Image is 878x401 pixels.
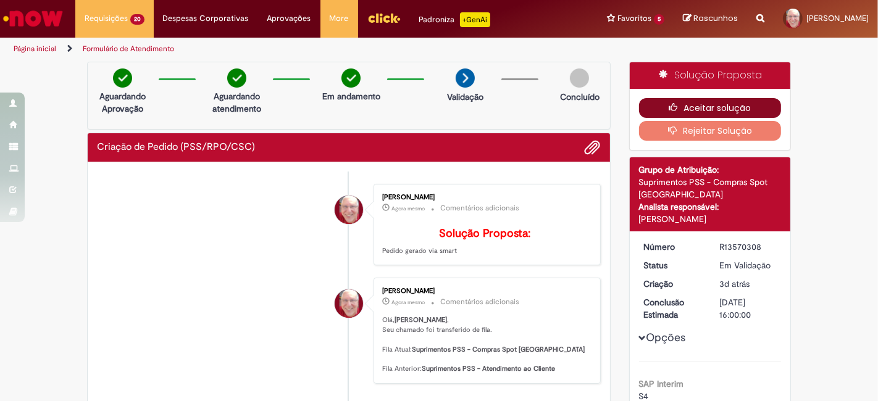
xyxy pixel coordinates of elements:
[639,176,782,200] div: Suprimentos PSS - Compras Spot [GEOGRAPHIC_DATA]
[639,121,782,141] button: Rejeitar Solução
[419,12,490,27] div: Padroniza
[635,296,711,321] dt: Conclusão Estimada
[635,278,711,290] dt: Criação
[683,13,738,25] a: Rascunhos
[585,139,601,155] button: Adicionar anexos
[719,241,777,253] div: R13570308
[560,91,600,103] p: Concluído
[207,90,267,115] p: Aguardando atendimento
[341,68,361,88] img: check-circle-green.png
[654,14,664,25] span: 5
[322,90,380,102] p: Em andamento
[97,142,255,153] h2: Criação de Pedido (PSS/RPO/CSC) Histórico de tíquete
[719,259,777,271] div: Em Validação
[382,287,588,295] div: [PERSON_NAME]
[85,12,128,25] span: Requisições
[93,90,153,115] p: Aguardando Aprovação
[635,241,711,253] dt: Número
[330,12,349,25] span: More
[422,364,555,373] b: Suprimentos PSS - Atendimento ao Cliente
[630,62,791,89] div: Solução Proposta
[639,98,782,118] button: Aceitar solução
[570,68,589,88] img: img-circle-grey.png
[1,6,65,31] img: ServiceNow
[9,38,576,60] ul: Trilhas de página
[382,194,588,201] div: [PERSON_NAME]
[382,228,588,256] p: Pedido gerado via smart
[447,91,483,103] p: Validação
[639,200,782,213] div: Analista responsável:
[639,378,684,389] b: SAP Interim
[719,278,777,290] div: 26/09/2025 12:00:55
[391,205,425,212] time: 29/09/2025 09:23:34
[719,278,750,289] time: 26/09/2025 12:00:55
[617,12,651,25] span: Favoritos
[693,12,738,24] span: Rascunhos
[335,196,363,224] div: Fernando Cesar Ferreira
[456,68,475,88] img: arrow-next.png
[639,213,782,225] div: [PERSON_NAME]
[439,226,530,241] b: Solução Proposta:
[267,12,311,25] span: Aprovações
[391,205,425,212] span: Agora mesmo
[395,315,447,325] b: [PERSON_NAME]
[719,278,750,289] span: 3d atrás
[163,12,249,25] span: Despesas Corporativas
[227,68,246,88] img: check-circle-green.png
[460,12,490,27] p: +GenAi
[440,297,519,307] small: Comentários adicionais
[14,44,56,54] a: Página inicial
[639,163,782,176] div: Grupo de Atribuição:
[113,68,132,88] img: check-circle-green.png
[335,289,363,318] div: Fernando Cesar Ferreira
[440,203,519,213] small: Comentários adicionais
[635,259,711,271] dt: Status
[719,296,777,321] div: [DATE] 16:00:00
[130,14,144,25] span: 20
[83,44,174,54] a: Formulário de Atendimento
[391,299,425,306] span: Agora mesmo
[391,299,425,306] time: 29/09/2025 09:23:16
[382,315,588,373] p: Olá, , Seu chamado foi transferido de fila. Fila Atual: Fila Anterior:
[367,9,401,27] img: click_logo_yellow_360x200.png
[412,345,585,354] b: Suprimentos PSS - Compras Spot [GEOGRAPHIC_DATA]
[806,13,869,23] span: [PERSON_NAME]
